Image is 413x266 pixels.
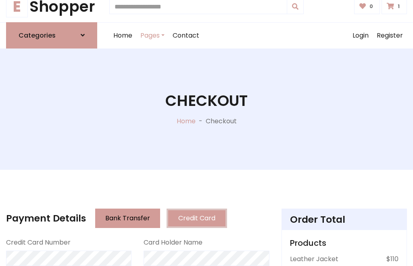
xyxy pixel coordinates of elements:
[196,116,206,126] p: -
[348,23,373,49] a: Login
[6,22,97,49] a: Categories
[177,116,196,126] a: Home
[290,238,398,248] h5: Products
[6,238,71,247] label: Credit Card Number
[367,3,375,10] span: 0
[290,214,398,225] h4: Order Total
[386,254,398,264] p: $110
[19,32,56,39] h6: Categories
[144,238,202,247] label: Card Holder Name
[167,209,227,228] button: Credit Card
[165,92,248,110] h1: Checkout
[396,3,402,10] span: 1
[109,23,136,49] a: Home
[290,254,338,264] p: Leather Jacket
[136,23,169,49] a: Pages
[373,23,407,49] a: Register
[169,23,203,49] a: Contact
[6,213,86,224] h4: Payment Details
[206,116,237,126] p: Checkout
[95,209,160,228] button: Bank Transfer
